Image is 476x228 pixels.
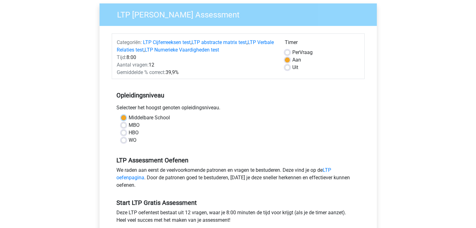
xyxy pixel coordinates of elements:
div: 8:00 [112,54,280,61]
a: LTP Cijferreeksen test [143,39,191,45]
div: 12 [112,61,280,69]
span: Categoriën: [117,39,142,45]
div: Timer [285,39,360,49]
label: WO [129,136,136,144]
div: Selecteer het hoogst genoten opleidingsniveau. [112,104,365,114]
span: Tijd: [117,54,126,60]
a: LTP Numerieke Vaardigheden test [145,47,219,53]
h5: Opleidingsniveau [116,89,360,102]
span: Aantal vragen: [117,62,149,68]
label: Vraag [292,49,313,56]
label: Uit [292,64,298,71]
div: We raden aan eerst de veelvoorkomende patronen en vragen te bestuderen. Deze vind je op de . Door... [112,166,365,191]
span: Per [292,49,299,55]
h3: LTP [PERSON_NAME] Assessment [110,7,372,20]
label: MBO [129,121,140,129]
span: Gemiddelde % correct: [117,69,166,75]
a: LTP abstracte matrix test [192,39,247,45]
label: Middelbare School [129,114,170,121]
div: 39,9% [112,69,280,76]
label: HBO [129,129,139,136]
div: Deze LTP oefentest bestaat uit 12 vragen, waar je 8:00 minuten de tijd voor krijgt (als je de tim... [112,209,365,226]
h5: LTP Assessment Oefenen [116,156,360,164]
div: , , , [112,39,280,54]
label: Aan [292,56,301,64]
h5: Start LTP Gratis Assessment [116,199,360,206]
